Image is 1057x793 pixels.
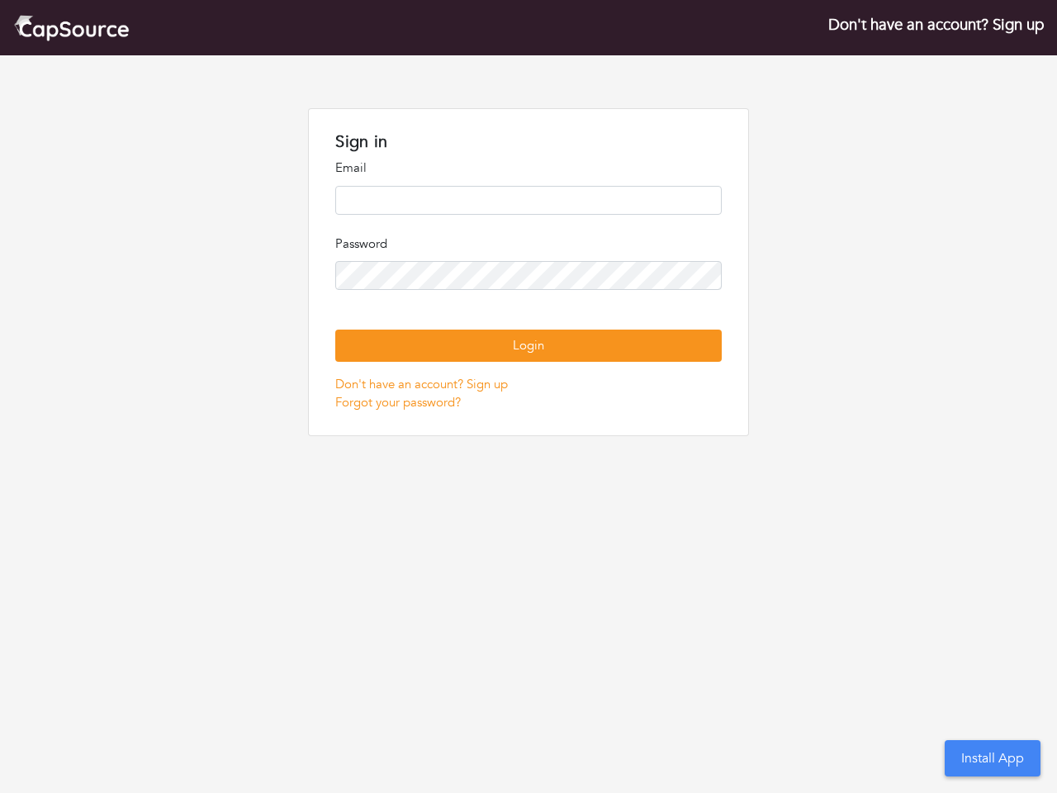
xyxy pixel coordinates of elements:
p: Password [335,235,721,254]
button: Install App [945,740,1040,776]
button: Login [335,330,721,362]
p: Email [335,159,721,178]
h1: Sign in [335,132,721,152]
img: cap_logo.png [13,13,130,42]
a: Don't have an account? Sign up [335,376,508,392]
a: Don't have an account? Sign up [828,14,1044,36]
a: Forgot your password? [335,394,461,411]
